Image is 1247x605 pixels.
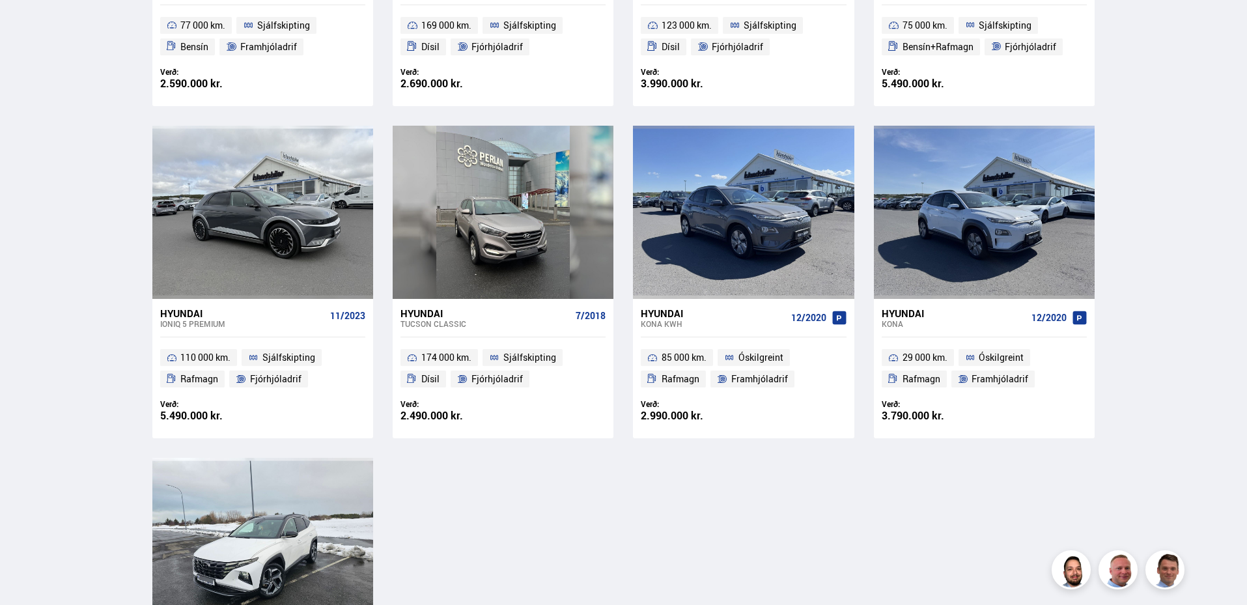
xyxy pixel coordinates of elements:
[160,307,325,319] div: Hyundai
[400,399,503,409] div: Verð:
[882,78,985,89] div: 5.490.000 kr.
[641,78,744,89] div: 3.990.000 kr.
[903,39,974,55] span: Bensín+Rafmagn
[400,319,570,328] div: Tucson CLASSIC
[400,307,570,319] div: Hyundai
[503,18,556,33] span: Sjálfskipting
[662,371,699,387] span: Rafmagn
[641,307,785,319] div: Hyundai
[421,39,440,55] span: Dísil
[903,350,947,365] span: 29 000 km.
[791,313,826,323] span: 12/2020
[882,319,1026,328] div: Kona
[972,371,1028,387] span: Framhjóladrif
[152,299,373,438] a: Hyundai IONIQ 5 PREMIUM 11/2023 110 000 km. Sjálfskipting Rafmagn Fjórhjóladrif Verð: 5.490.000 kr.
[1147,552,1186,591] img: FbJEzSuNWCJXmdc-.webp
[882,67,985,77] div: Verð:
[641,67,744,77] div: Verð:
[250,371,301,387] span: Fjórhjóladrif
[903,371,940,387] span: Rafmagn
[738,350,783,365] span: Óskilgreint
[421,350,471,365] span: 174 000 km.
[662,39,680,55] span: Dísil
[471,371,523,387] span: Fjórhjóladrif
[180,18,225,33] span: 77 000 km.
[712,39,763,55] span: Fjórhjóladrif
[1031,313,1067,323] span: 12/2020
[180,350,231,365] span: 110 000 km.
[262,350,315,365] span: Sjálfskipting
[641,319,785,328] div: Kona KWH
[874,299,1095,438] a: Hyundai Kona 12/2020 29 000 km. Óskilgreint Rafmagn Framhjóladrif Verð: 3.790.000 kr.
[633,299,854,438] a: Hyundai Kona KWH 12/2020 85 000 km. Óskilgreint Rafmagn Framhjóladrif Verð: 2.990.000 kr.
[882,399,985,409] div: Verð:
[160,319,325,328] div: IONIQ 5 PREMIUM
[330,311,365,321] span: 11/2023
[641,410,744,421] div: 2.990.000 kr.
[421,18,471,33] span: 169 000 km.
[1005,39,1056,55] span: Fjórhjóladrif
[882,307,1026,319] div: Hyundai
[180,371,218,387] span: Rafmagn
[240,39,297,55] span: Framhjóladrif
[400,410,503,421] div: 2.490.000 kr.
[1054,552,1093,591] img: nhp88E3Fdnt1Opn2.png
[180,39,208,55] span: Bensín
[257,18,310,33] span: Sjálfskipting
[731,371,788,387] span: Framhjóladrif
[576,311,606,321] span: 7/2018
[160,78,263,89] div: 2.590.000 kr.
[471,39,523,55] span: Fjórhjóladrif
[1100,552,1140,591] img: siFngHWaQ9KaOqBr.png
[421,371,440,387] span: Dísil
[10,5,49,44] button: Open LiveChat chat widget
[160,410,263,421] div: 5.490.000 kr.
[662,18,712,33] span: 123 000 km.
[882,410,985,421] div: 3.790.000 kr.
[160,67,263,77] div: Verð:
[160,399,263,409] div: Verð:
[641,399,744,409] div: Verð:
[979,350,1024,365] span: Óskilgreint
[503,350,556,365] span: Sjálfskipting
[400,67,503,77] div: Verð:
[903,18,947,33] span: 75 000 km.
[400,78,503,89] div: 2.690.000 kr.
[393,299,613,438] a: Hyundai Tucson CLASSIC 7/2018 174 000 km. Sjálfskipting Dísil Fjórhjóladrif Verð: 2.490.000 kr.
[662,350,707,365] span: 85 000 km.
[744,18,796,33] span: Sjálfskipting
[979,18,1031,33] span: Sjálfskipting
